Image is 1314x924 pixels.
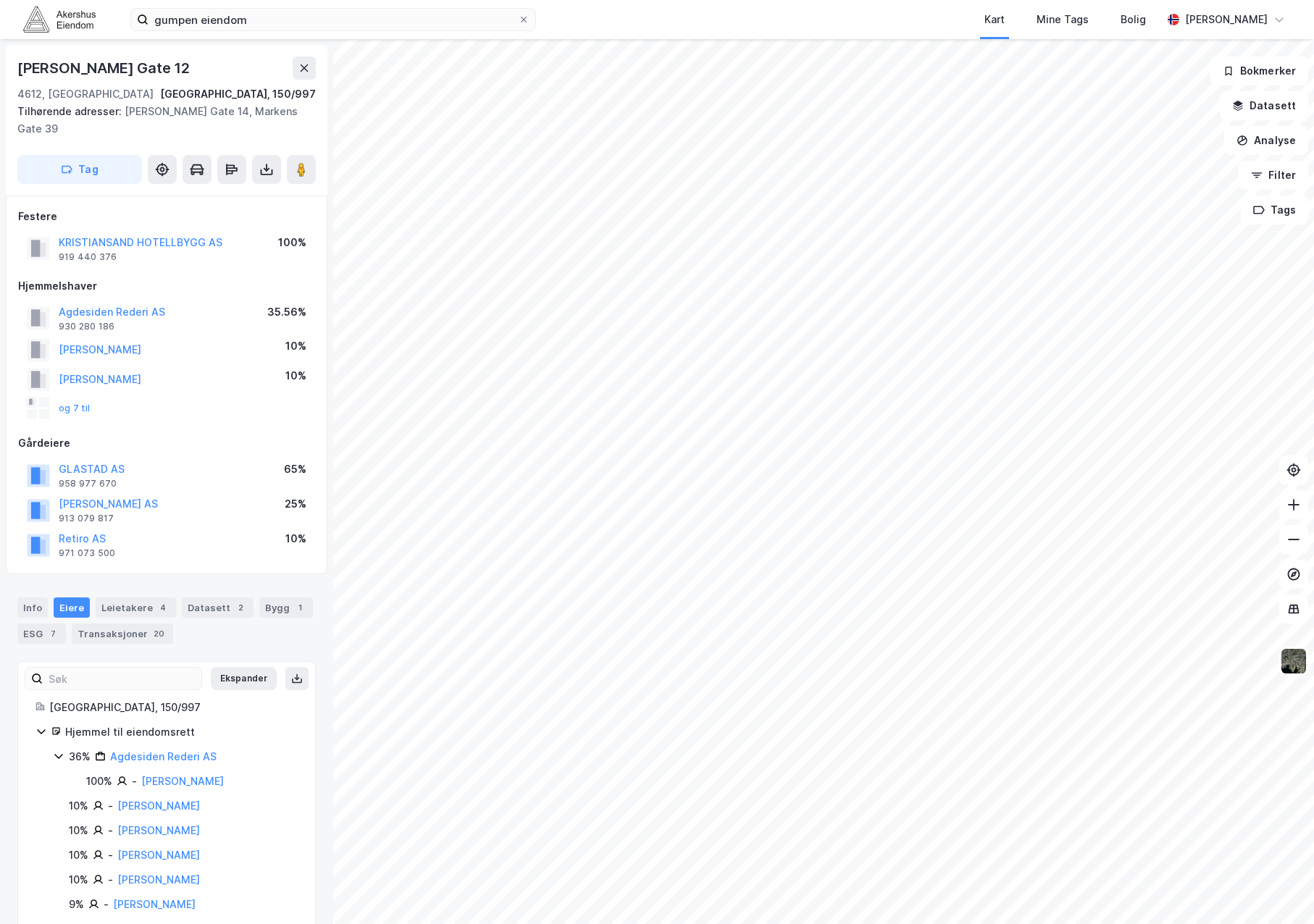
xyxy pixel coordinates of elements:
div: 25% [285,495,306,513]
div: Mine Tags [1037,11,1089,28]
div: 913 079 817 [59,513,114,524]
div: 35.56% [267,303,306,321]
a: [PERSON_NAME] [117,824,200,836]
div: - [108,847,113,864]
button: Bokmerker [1210,56,1308,85]
div: Kontrollprogram for chat [1242,854,1314,924]
div: Gårdeiere [18,434,315,452]
div: Hjemmelshaver [18,277,315,295]
button: Filter [1239,161,1308,190]
div: 10% [69,822,88,839]
input: Søk [43,668,201,689]
a: [PERSON_NAME] [117,799,200,812]
a: [PERSON_NAME] [141,775,224,787]
div: - [108,822,113,839]
iframe: Chat Widget [1242,854,1314,924]
div: [PERSON_NAME] Gate 12 [17,56,193,80]
div: 1 [293,600,307,615]
div: 919 440 376 [59,251,117,263]
div: 10% [69,847,88,864]
div: 65% [284,461,306,478]
div: Bygg [259,597,313,618]
div: 4 [156,600,170,615]
div: Datasett [182,597,254,618]
div: Info [17,597,48,618]
div: 10% [69,797,88,815]
div: Leietakere [96,597,176,618]
div: 10% [285,530,306,547]
div: 971 073 500 [59,547,115,559]
button: Datasett [1220,91,1308,120]
div: 4612, [GEOGRAPHIC_DATA] [17,85,154,103]
div: ESG [17,623,66,644]
div: 100% [86,773,112,790]
div: Transaksjoner [72,623,173,644]
div: Eiere [54,597,90,618]
button: Analyse [1224,126,1308,155]
img: 9k= [1280,647,1307,675]
div: [GEOGRAPHIC_DATA], 150/997 [160,85,316,103]
div: 930 280 186 [59,321,114,332]
div: 7 [46,626,60,641]
div: - [132,773,137,790]
div: [GEOGRAPHIC_DATA], 150/997 [49,699,298,716]
div: Hjemmel til eiendomsrett [65,723,298,741]
button: Tags [1241,196,1308,224]
div: 20 [151,626,167,641]
div: - [108,871,113,889]
div: 100% [278,234,306,251]
button: Tag [17,155,142,184]
div: 10% [285,337,306,355]
div: [PERSON_NAME] [1185,11,1268,28]
div: 10% [285,367,306,385]
div: [PERSON_NAME] Gate 14, Markens Gate 39 [17,103,304,138]
a: [PERSON_NAME] [113,898,196,910]
img: akershus-eiendom-logo.9091f326c980b4bce74ccdd9f866810c.svg [23,7,96,32]
input: Søk på adresse, matrikkel, gårdeiere, leietakere eller personer [148,9,518,30]
div: Kart [984,11,1005,28]
div: Festere [18,208,315,225]
div: Bolig [1121,11,1146,28]
div: 9% [69,896,84,913]
a: [PERSON_NAME] [117,873,200,886]
div: 36% [69,748,91,765]
div: - [104,896,109,913]
div: 10% [69,871,88,889]
a: [PERSON_NAME] [117,849,200,861]
div: 958 977 670 [59,478,117,490]
span: Tilhørende adresser: [17,105,125,117]
div: - [108,797,113,815]
a: Agdesiden Rederi AS [110,750,217,763]
div: 2 [233,600,248,615]
button: Ekspander [211,667,277,690]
